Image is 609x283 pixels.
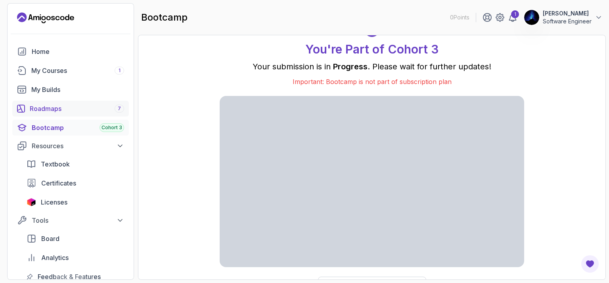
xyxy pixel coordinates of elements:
p: Software Engineer [543,17,592,25]
div: Bootcamp [32,123,124,132]
a: Landing page [17,11,74,24]
span: Textbook [41,159,70,169]
a: textbook [22,156,129,172]
span: Licenses [41,197,67,207]
span: Cohort 3 [101,124,122,131]
div: Roadmaps [30,104,124,113]
p: Your submission is in . Please wait for further updates! [220,61,524,72]
div: 1 [511,10,519,18]
a: board [22,231,129,247]
a: 1 [508,13,517,22]
span: Analytics [41,253,69,262]
span: Board [41,234,59,243]
p: [PERSON_NAME] [543,10,592,17]
a: home [12,44,129,59]
h2: bootcamp [141,11,188,24]
span: Certificates [41,178,76,188]
a: roadmaps [12,101,129,117]
p: 0 Points [450,13,469,21]
img: jetbrains icon [27,198,36,206]
button: Open Feedback Button [580,254,599,273]
span: 1 [119,67,121,74]
div: Resources [32,141,124,151]
span: Feedback & Features [38,272,101,281]
div: My Builds [31,85,124,94]
a: analytics [22,250,129,266]
div: My Courses [31,66,124,75]
div: Home [32,47,124,56]
div: Tools [32,216,124,225]
p: Important: Bootcamp is not part of subscription plan [220,77,524,86]
a: licenses [22,194,129,210]
a: courses [12,63,129,78]
span: 7 [118,105,121,112]
span: Progress [333,62,368,71]
a: certificates [22,175,129,191]
button: Tools [12,213,129,228]
a: builds [12,82,129,98]
h1: You're Part of Cohort 3 [305,42,439,56]
button: Resources [12,139,129,153]
a: bootcamp [12,120,129,136]
button: user profile image[PERSON_NAME]Software Engineer [524,10,603,25]
img: user profile image [524,10,539,25]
